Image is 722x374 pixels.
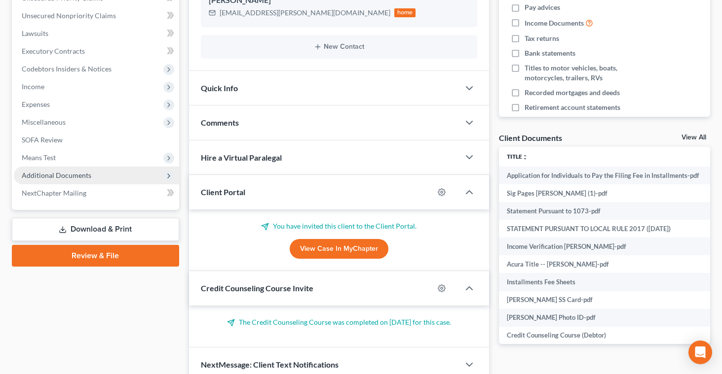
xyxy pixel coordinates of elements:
[14,7,179,25] a: Unsecured Nonpriority Claims
[201,187,245,197] span: Client Portal
[22,29,48,37] span: Lawsuits
[525,63,649,83] span: Titles to motor vehicles, boats, motorcycles, trailers, RVs
[201,118,239,127] span: Comments
[394,8,416,17] div: home
[499,133,562,143] div: Client Documents
[12,218,179,241] a: Download & Print
[22,189,86,197] span: NextChapter Mailing
[22,153,56,162] span: Means Test
[201,221,477,231] p: You have invited this client to the Client Portal.
[220,8,390,18] div: [EMAIL_ADDRESS][PERSON_NAME][DOMAIN_NAME]
[201,283,313,293] span: Credit Counseling Course Invite
[14,184,179,202] a: NextChapter Mailing
[201,360,339,369] span: NextMessage: Client Text Notifications
[22,82,44,91] span: Income
[12,245,179,267] a: Review & File
[201,153,282,162] span: Hire a Virtual Paralegal
[525,18,584,28] span: Income Documents
[525,88,620,98] span: Recorded mortgages and deeds
[290,239,388,259] a: View Case in MyChapter
[682,134,706,141] a: View All
[22,118,66,126] span: Miscellaneous
[201,83,238,93] span: Quick Info
[688,340,712,364] div: Open Intercom Messenger
[522,154,528,160] i: unfold_more
[22,47,85,55] span: Executory Contracts
[14,25,179,42] a: Lawsuits
[22,11,116,20] span: Unsecured Nonpriority Claims
[209,43,469,51] button: New Contact
[14,131,179,149] a: SOFA Review
[525,102,620,112] span: Retirement account statements
[507,153,528,160] a: Titleunfold_more
[201,317,477,327] p: The Credit Counseling Course was completed on [DATE] for this case.
[22,171,91,179] span: Additional Documents
[22,65,112,73] span: Codebtors Insiders & Notices
[22,136,63,144] span: SOFA Review
[525,2,560,12] span: Pay advices
[14,42,179,60] a: Executory Contracts
[22,100,50,108] span: Expenses
[525,48,575,58] span: Bank statements
[525,34,559,43] span: Tax returns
